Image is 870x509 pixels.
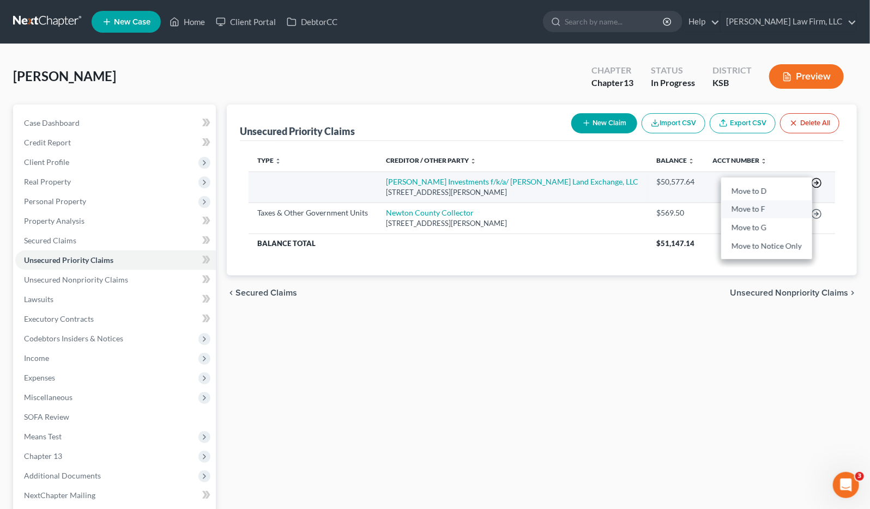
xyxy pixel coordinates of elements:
[24,295,53,304] span: Lawsuits
[24,412,69,421] span: SOFA Review
[227,289,235,297] i: chevron_left
[15,486,216,505] a: NextChapter Mailing
[24,334,123,343] span: Codebtors Insiders & Notices
[24,138,71,147] span: Credit Report
[24,314,94,323] span: Executory Contracts
[710,113,776,133] a: Export CSV
[657,176,695,187] div: $50,577.64
[712,64,752,77] div: District
[386,208,474,217] a: Newton County Collector
[721,237,812,255] a: Move to Notice Only
[24,157,69,167] span: Client Profile
[24,255,113,265] span: Unsecured Priority Claims
[227,289,297,297] button: chevron_left Secured Claims
[712,77,752,89] div: KSB
[257,156,281,164] a: Type unfold_more
[15,113,216,133] a: Case Dashboard
[15,211,216,231] a: Property Analysis
[15,231,216,250] a: Secured Claims
[571,113,637,133] button: New Claim
[657,207,695,218] div: $569.50
[721,200,812,219] a: Move to F
[24,275,128,284] span: Unsecured Nonpriority Claims
[386,177,638,186] a: [PERSON_NAME] Investments f/k/a/ [PERSON_NAME] Land Exchange, LLC
[281,12,343,32] a: DebtorCC
[833,472,859,498] iframe: Intercom live chat
[15,407,216,427] a: SOFA Review
[275,158,281,164] i: unfold_more
[642,113,705,133] button: Import CSV
[780,113,839,133] button: Delete All
[657,239,695,248] span: $51,147.14
[15,309,216,329] a: Executory Contracts
[712,156,767,164] a: Acct Number unfold_more
[15,250,216,270] a: Unsecured Priority Claims
[721,182,812,200] a: Move to D
[24,451,62,461] span: Chapter 13
[721,219,812,237] a: Move to G
[657,156,695,164] a: Balance unfold_more
[15,133,216,152] a: Credit Report
[114,18,150,26] span: New Case
[769,64,844,89] button: Preview
[591,77,633,89] div: Chapter
[683,12,720,32] a: Help
[386,187,639,198] div: [STREET_ADDRESS][PERSON_NAME]
[855,472,864,481] span: 3
[24,490,95,500] span: NextChapter Mailing
[249,234,648,253] th: Balance Total
[15,290,216,309] a: Lawsuits
[591,64,633,77] div: Chapter
[651,64,695,77] div: Status
[235,289,297,297] span: Secured Claims
[760,158,767,164] i: unfold_more
[257,207,368,218] div: Taxes & Other Government Units
[565,11,664,32] input: Search by name...
[13,68,116,84] span: [PERSON_NAME]
[24,393,72,402] span: Miscellaneous
[210,12,281,32] a: Client Portal
[15,270,216,290] a: Unsecured Nonpriority Claims
[24,432,62,441] span: Means Test
[24,471,101,480] span: Additional Documents
[240,125,355,138] div: Unsecured Priority Claims
[386,218,639,229] div: [STREET_ADDRESS][PERSON_NAME]
[730,289,848,297] span: Unsecured Nonpriority Claims
[386,156,476,164] a: Creditor / Other Party unfold_more
[624,77,633,88] span: 13
[24,177,71,186] span: Real Property
[24,236,76,245] span: Secured Claims
[651,77,695,89] div: In Progress
[24,216,84,225] span: Property Analysis
[470,158,476,164] i: unfold_more
[24,373,55,382] span: Expenses
[164,12,210,32] a: Home
[730,289,857,297] button: Unsecured Nonpriority Claims chevron_right
[24,118,80,127] span: Case Dashboard
[688,158,695,164] i: unfold_more
[848,289,857,297] i: chevron_right
[721,12,856,32] a: [PERSON_NAME] Law Firm, LLC
[24,197,86,206] span: Personal Property
[24,353,49,363] span: Income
